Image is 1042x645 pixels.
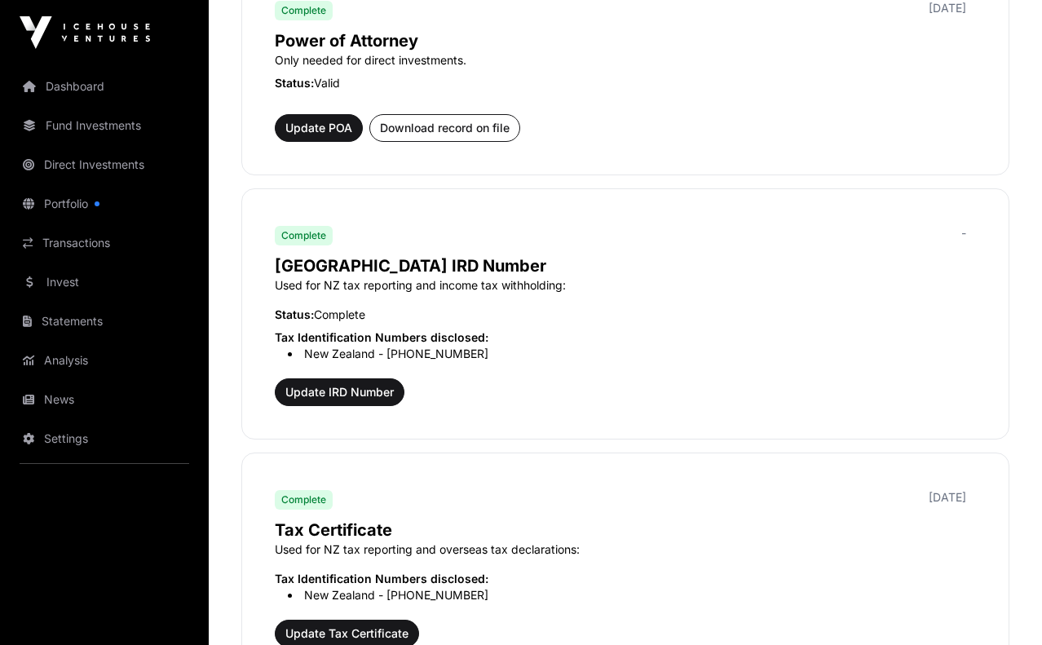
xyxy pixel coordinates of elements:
li: New Zealand - [PHONE_NUMBER] [288,587,976,603]
button: Download record on file [369,114,520,142]
p: Used for NZ tax reporting and income tax withholding: [275,277,976,294]
p: Only needed for direct investments. [275,52,976,68]
p: Tax Certificate [275,519,976,541]
span: Update IRD Number [285,384,394,400]
p: Tax Identification Numbers disclosed: [275,571,976,587]
button: Update IRD Number [275,378,404,406]
a: Transactions [13,225,196,261]
a: Statements [13,303,196,339]
a: News [13,382,196,417]
p: [GEOGRAPHIC_DATA] IRD Number [275,254,976,277]
span: Update POA [285,120,352,136]
img: Icehouse Ventures Logo [20,16,150,49]
a: Direct Investments [13,147,196,183]
p: Valid [275,75,976,91]
a: Analysis [13,342,196,378]
p: Complete [275,307,976,323]
span: Status: [275,307,314,321]
li: New Zealand - [PHONE_NUMBER] [288,346,976,362]
p: [DATE] [929,489,966,506]
a: Fund Investments [13,108,196,144]
a: Settings [13,421,196,457]
iframe: Chat Widget [960,567,1042,645]
p: Tax Identification Numbers disclosed: [275,329,976,346]
span: Complete [281,229,326,242]
span: Download record on file [380,120,510,136]
span: Status: [275,76,314,90]
a: Invest [13,264,196,300]
span: Complete [281,493,326,506]
p: Used for NZ tax reporting and overseas tax declarations: [275,541,976,558]
a: Portfolio [13,186,196,222]
p: Power of Attorney [275,29,976,52]
span: Update Tax Certificate [285,625,408,642]
p: - [961,225,966,241]
span: Complete [281,4,326,17]
a: Dashboard [13,68,196,104]
button: Update POA [275,114,363,142]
